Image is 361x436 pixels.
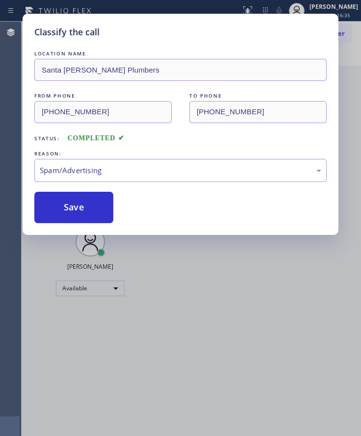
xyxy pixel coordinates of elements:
[34,26,100,39] h5: Classify the call
[34,101,172,123] input: From phone
[34,49,327,59] div: LOCATION NAME
[34,135,60,142] span: Status:
[34,192,113,223] button: Save
[34,149,327,159] div: REASON:
[34,91,172,101] div: FROM PHONE
[68,134,125,142] span: COMPLETED
[40,165,321,176] div: Spam/Advertising
[189,101,327,123] input: To phone
[189,91,327,101] div: TO PHONE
